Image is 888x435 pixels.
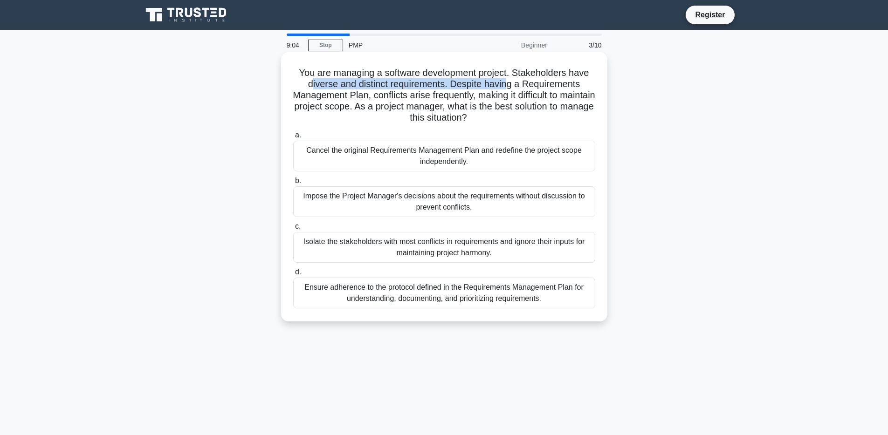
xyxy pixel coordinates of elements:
a: Stop [308,40,343,51]
span: b. [295,177,301,184]
div: 9:04 [281,36,308,54]
div: Ensure adherence to the protocol defined in the Requirements Management Plan for understanding, d... [293,278,595,308]
div: Impose the Project Manager's decisions about the requirements without discussion to prevent confl... [293,186,595,217]
a: Register [689,9,730,20]
div: Beginner [471,36,553,54]
h5: You are managing a software development project. Stakeholders have diverse and distinct requireme... [292,67,596,124]
div: PMP [343,36,471,54]
div: 3/10 [553,36,607,54]
div: Cancel the original Requirements Management Plan and redefine the project scope independently. [293,141,595,171]
div: Isolate the stakeholders with most conflicts in requirements and ignore their inputs for maintain... [293,232,595,263]
span: c. [295,222,301,230]
span: d. [295,268,301,276]
span: a. [295,131,301,139]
